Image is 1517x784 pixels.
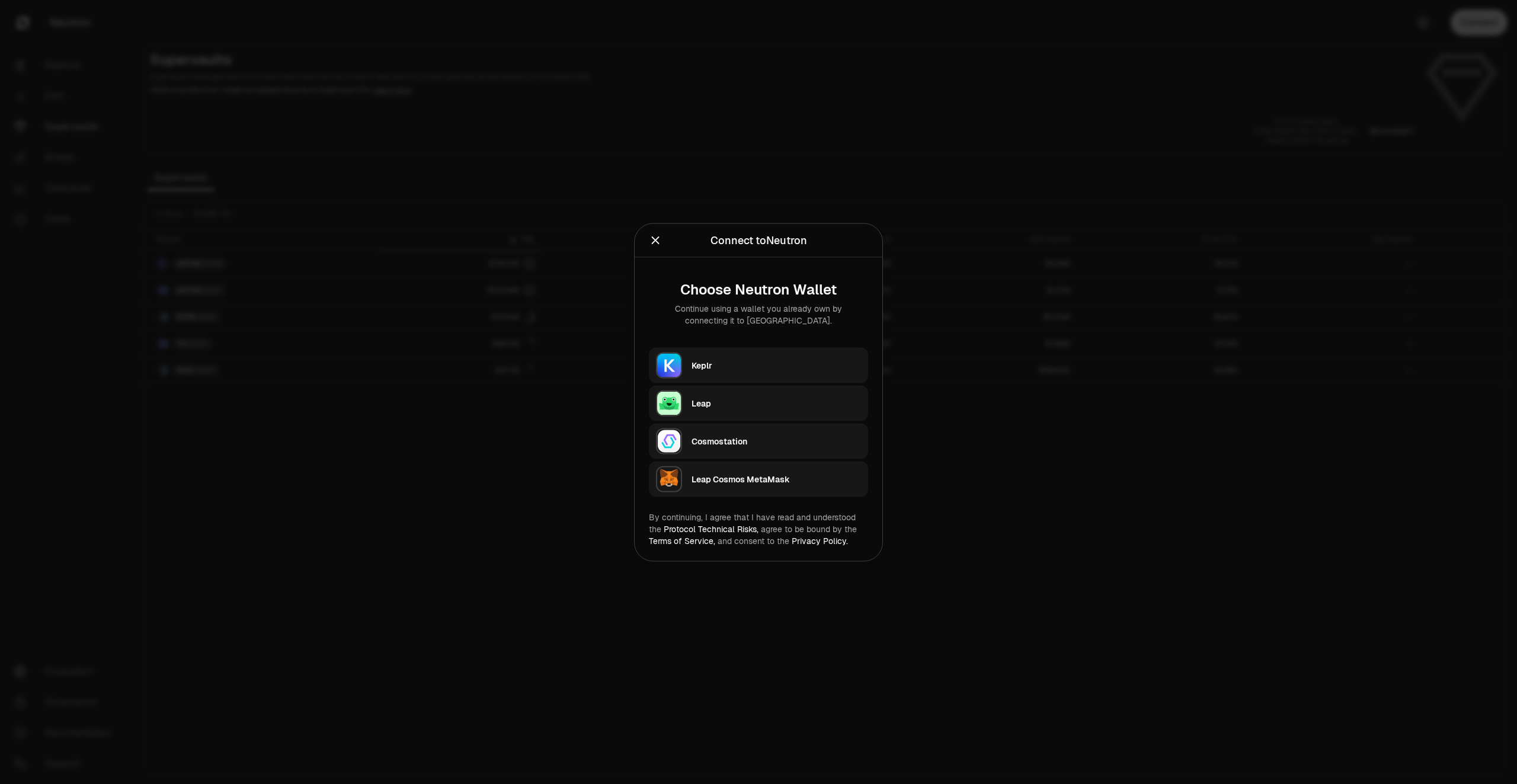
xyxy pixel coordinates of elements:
div: Keplr [692,359,861,371]
div: Choose Neutron Wallet [658,281,859,297]
img: Leap [656,390,682,416]
button: LeapLeap [649,385,868,421]
div: Leap [692,397,861,409]
img: Keplr [656,352,682,378]
button: KeplrKeplr [649,347,868,383]
div: Leap Cosmos MetaMask [692,473,861,485]
div: Cosmostation [692,435,861,447]
div: Continue using a wallet you already own by connecting it to [GEOGRAPHIC_DATA]. [658,302,859,326]
a: Privacy Policy. [792,535,848,546]
button: CosmostationCosmostation [649,423,868,459]
button: Leap Cosmos MetaMaskLeap Cosmos MetaMask [649,461,868,497]
img: Leap Cosmos MetaMask [656,466,682,492]
img: Cosmostation [656,428,682,454]
a: Protocol Technical Risks, [664,523,758,534]
a: Terms of Service, [649,535,715,546]
div: By continuing, I agree that I have read and understood the agree to be bound by the and consent t... [649,511,868,546]
button: Close [649,232,662,248]
div: Connect to Neutron [711,232,807,248]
